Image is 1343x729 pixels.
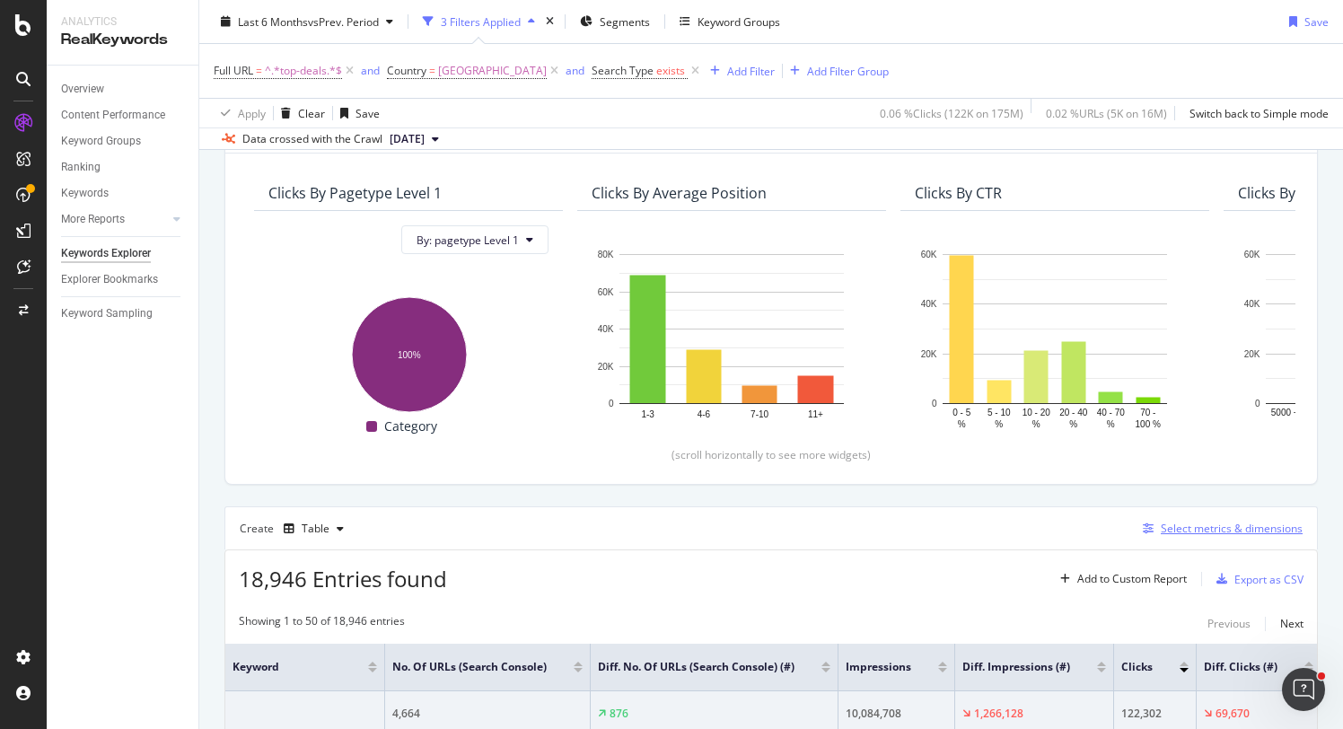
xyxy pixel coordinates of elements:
a: More Reports [61,210,168,229]
a: Content Performance [61,106,186,125]
div: More Reports [61,210,125,229]
button: Add to Custom Report [1053,565,1187,593]
button: Segments [573,7,657,36]
iframe: Intercom live chat [1282,668,1325,711]
div: Clicks By pagetype Level 1 [268,184,442,202]
text: % [1069,419,1077,429]
div: 876 [610,706,628,722]
text: 1-3 [641,409,654,419]
div: Content Performance [61,106,165,125]
div: 122,302 [1121,706,1189,722]
span: Diff. Impressions (#) [962,659,1070,675]
text: 20K [921,349,937,359]
div: Switch back to Simple mode [1189,105,1329,120]
text: 60K [921,250,937,259]
div: 4,664 [392,706,583,722]
text: 20K [598,362,614,372]
div: Explorer Bookmarks [61,270,158,289]
div: Save [1304,13,1329,29]
button: Save [333,99,380,127]
button: Previous [1207,613,1251,635]
text: 40 - 70 [1097,408,1126,417]
div: times [542,13,557,31]
text: 40K [1244,300,1260,310]
div: Save [355,105,380,120]
button: Select metrics & dimensions [1136,518,1303,540]
div: (scroll horizontally to see more widgets) [247,447,1295,462]
div: Add Filter [727,63,775,78]
div: 0.06 % Clicks ( 122K on 175M ) [880,105,1023,120]
text: 10 - 20 [1023,408,1051,417]
text: 7-10 [750,409,768,419]
div: Create [240,514,351,543]
span: Keyword [233,659,341,675]
button: Clear [274,99,325,127]
text: 4-6 [698,409,711,419]
div: Showing 1 to 50 of 18,946 entries [239,613,405,635]
text: 40K [598,324,614,334]
button: Export as CSV [1209,565,1303,593]
span: [GEOGRAPHIC_DATA] [438,58,547,83]
text: 0 [609,399,614,408]
div: A chart. [915,245,1195,433]
div: Add to Custom Report [1077,574,1187,584]
div: 0.02 % URLs ( 5K on 16M ) [1046,105,1167,120]
button: 3 Filters Applied [416,7,542,36]
a: Keywords [61,184,186,203]
div: Overview [61,80,104,99]
span: Full URL [214,63,253,78]
span: ^.*top-deals.*$ [265,58,342,83]
text: 40K [921,300,937,310]
div: Export as CSV [1234,572,1303,587]
div: Keywords Explorer [61,244,151,263]
div: Analytics [61,14,184,30]
div: and [566,63,584,78]
a: Keyword Sampling [61,304,186,323]
span: No. of URLs (Search Console) [392,659,547,675]
div: Keywords [61,184,109,203]
a: Keyword Groups [61,132,186,151]
button: Last 6 MonthsvsPrev. Period [214,7,400,36]
button: and [566,62,584,79]
a: Overview [61,80,186,99]
span: Clicks [1121,659,1153,675]
div: Data crossed with the Crawl [242,131,382,147]
button: [DATE] [382,128,446,150]
div: RealKeywords [61,30,184,50]
span: exists [656,63,685,78]
text: 5000 + [1271,408,1299,417]
div: and [361,63,380,78]
div: Clicks By CTR [915,184,1002,202]
div: Clicks By Average Position [592,184,767,202]
text: % [1032,419,1040,429]
span: Search Type [592,63,654,78]
text: % [958,419,966,429]
svg: A chart. [592,245,872,433]
span: Segments [600,13,650,29]
div: Add Filter Group [807,63,889,78]
text: 60K [598,287,614,297]
button: Add Filter Group [783,60,889,82]
button: and [361,62,380,79]
a: Explorer Bookmarks [61,270,186,289]
text: 20K [1244,349,1260,359]
text: 20 - 40 [1059,408,1088,417]
text: 0 - 5 [952,408,970,417]
span: Category [384,416,437,437]
span: 18,946 Entries found [239,564,447,593]
button: Keyword Groups [672,7,787,36]
span: Last 6 Months [238,13,308,29]
div: Keyword Groups [61,132,141,151]
a: Ranking [61,158,186,177]
div: Keyword Groups [698,13,780,29]
text: 5 - 10 [987,408,1011,417]
div: Clear [298,105,325,120]
svg: A chart. [268,288,549,416]
text: 70 - [1140,408,1155,417]
span: Diff. Clicks (#) [1204,659,1277,675]
button: Next [1280,613,1303,635]
span: = [256,63,262,78]
button: Table [276,514,351,543]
